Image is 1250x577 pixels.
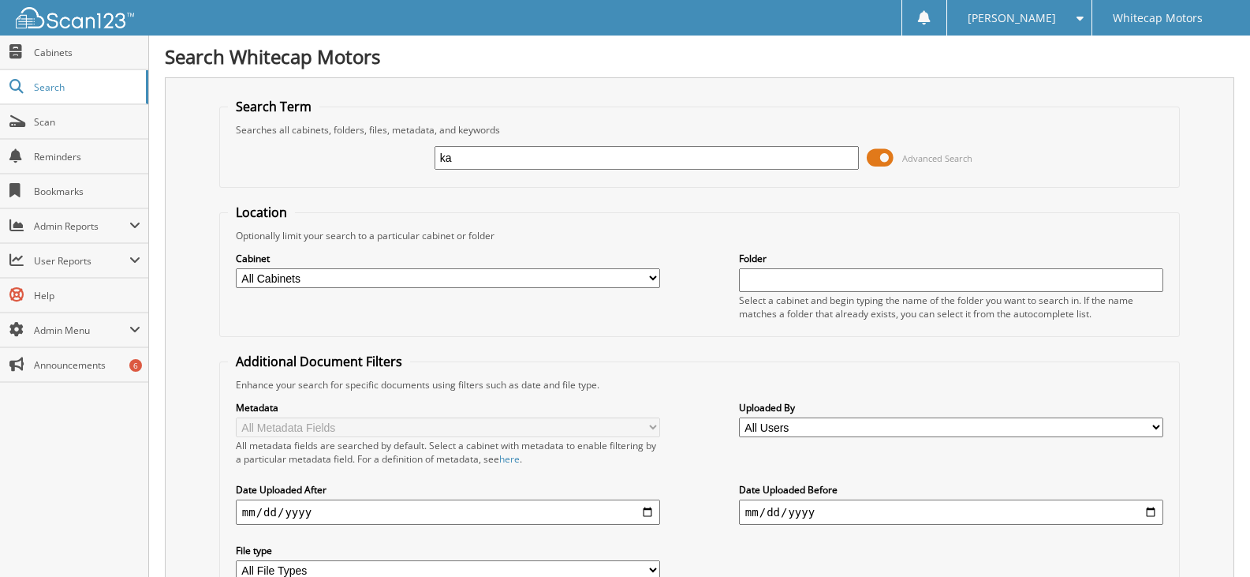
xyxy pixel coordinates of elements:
[34,115,140,129] span: Scan
[236,483,660,496] label: Date Uploaded After
[34,324,129,337] span: Admin Menu
[34,289,140,302] span: Help
[739,401,1163,414] label: Uploaded By
[228,229,1171,242] div: Optionally limit your search to a particular cabinet or folder
[236,544,660,557] label: File type
[34,46,140,59] span: Cabinets
[228,98,319,115] legend: Search Term
[739,294,1163,320] div: Select a cabinet and begin typing the name of the folder you want to search in. If the name match...
[34,150,140,163] span: Reminders
[165,43,1234,69] h1: Search Whitecap Motors
[34,185,140,198] span: Bookmarks
[968,13,1056,23] span: [PERSON_NAME]
[16,7,134,28] img: scan123-logo-white.svg
[236,500,660,525] input: start
[129,359,142,372] div: 6
[228,123,1171,137] div: Searches all cabinets, folders, files, metadata, and keywords
[739,483,1163,496] label: Date Uploaded Before
[902,152,972,164] span: Advanced Search
[739,252,1163,265] label: Folder
[34,254,129,268] span: User Reports
[236,439,660,466] div: All metadata fields are searched by default. Select a cabinet with metadata to enable filtering b...
[739,500,1163,525] input: end
[228,353,410,370] legend: Additional Document Filters
[34,219,129,233] span: Admin Reports
[228,204,295,221] legend: Location
[236,252,660,265] label: Cabinet
[34,81,138,94] span: Search
[228,378,1171,392] div: Enhance your search for specific documents using filters such as date and file type.
[34,358,140,372] span: Announcements
[499,452,520,466] a: here
[1113,13,1203,23] span: Whitecap Motors
[236,401,660,414] label: Metadata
